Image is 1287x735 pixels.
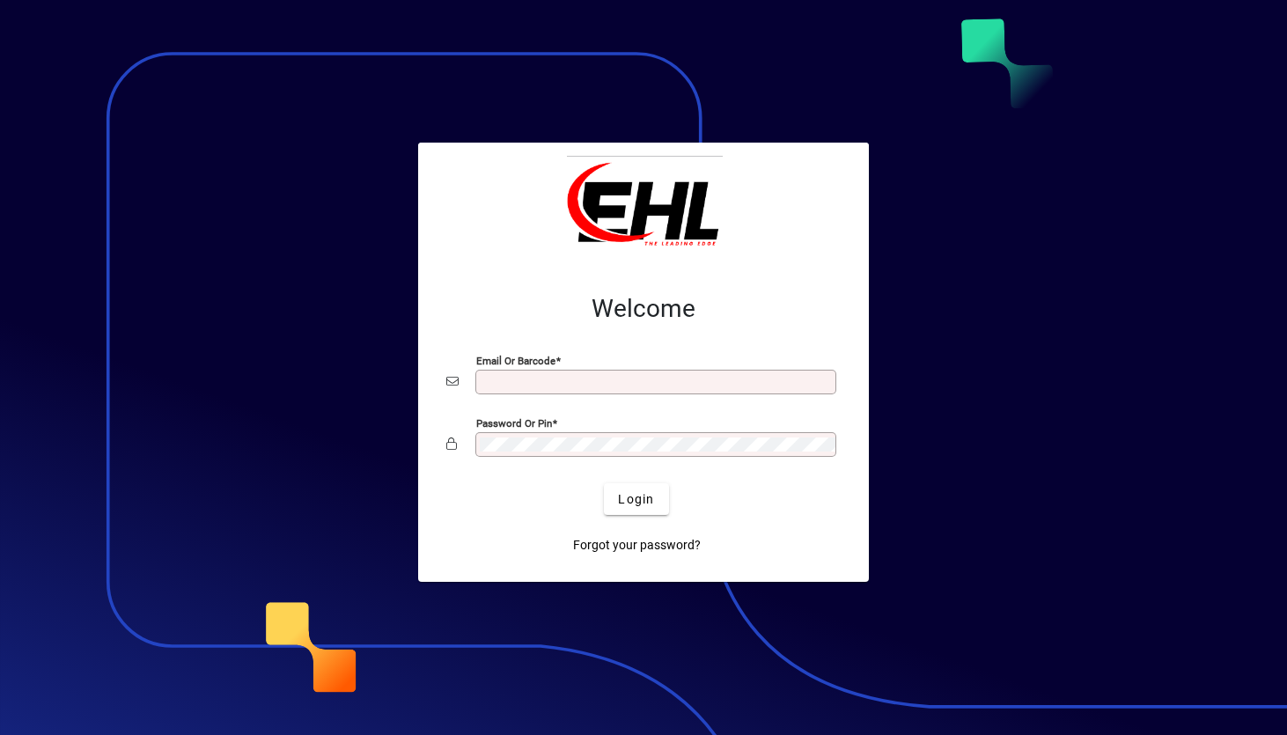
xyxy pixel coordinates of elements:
[476,417,552,430] mat-label: Password or Pin
[573,536,701,555] span: Forgot your password?
[566,529,708,561] a: Forgot your password?
[446,294,841,324] h2: Welcome
[604,483,668,515] button: Login
[618,490,654,509] span: Login
[476,355,555,367] mat-label: Email or Barcode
